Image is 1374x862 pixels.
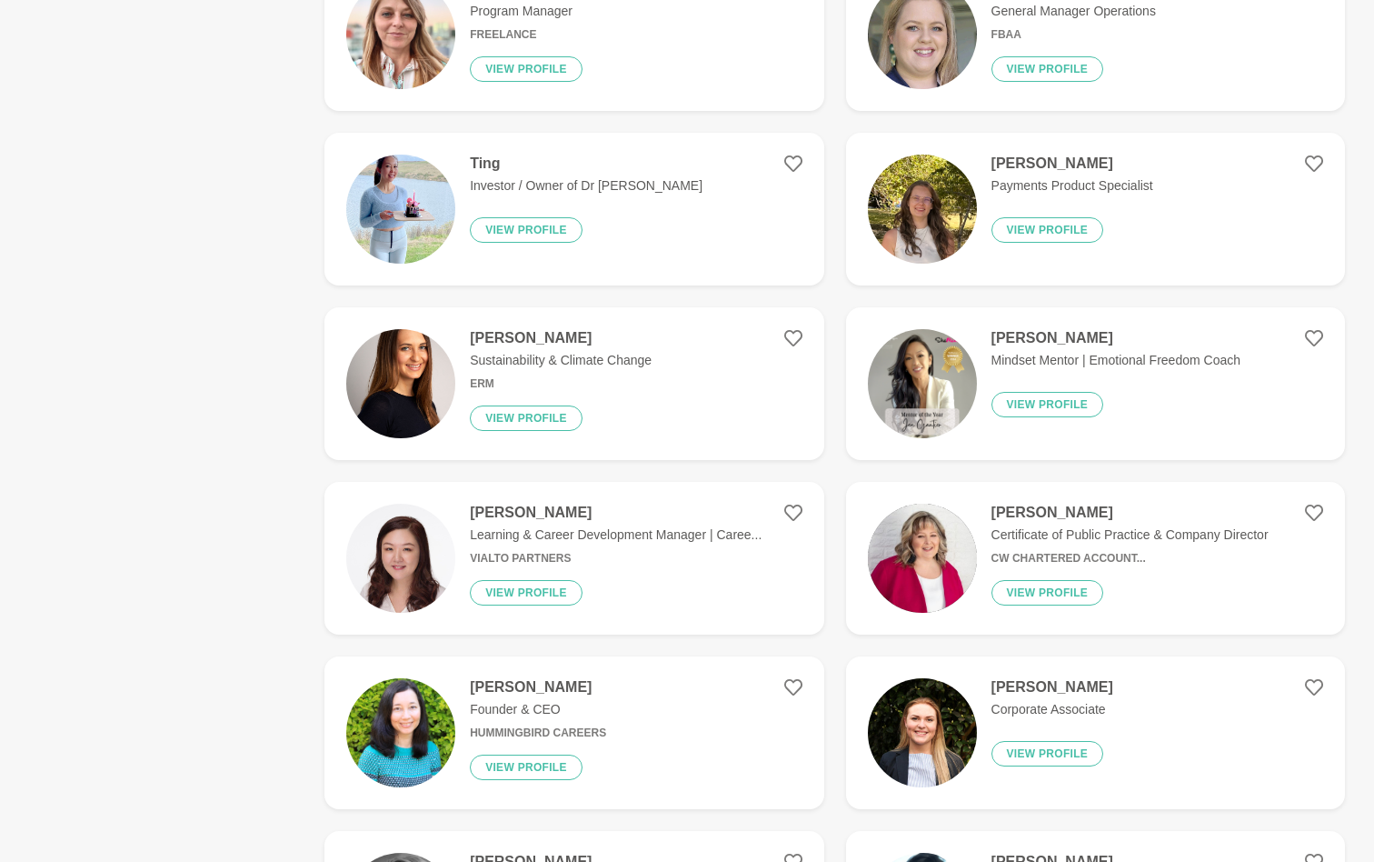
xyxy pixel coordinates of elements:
img: 9ec1626dc3c44c4a0d32ed70d24ed80ba37d3d14-340x404.png [868,155,977,264]
button: View profile [991,56,1104,82]
p: Corporate Associate [991,700,1113,719]
button: View profile [991,392,1104,417]
p: Investor / Owner of Dr [PERSON_NAME] [470,176,702,195]
a: [PERSON_NAME]Payments Product SpecialistView profile [846,133,1345,286]
h4: [PERSON_NAME] [470,329,652,347]
h4: [PERSON_NAME] [991,329,1240,347]
img: 0926aa826bf440e0807015962379f59a3b99f4a5-1834x2448.jpg [346,155,455,264]
a: [PERSON_NAME]Sustainability & Climate ChangeERMView profile [324,307,823,460]
img: 116d8520ba0bdebe23c945d8eeb541c86d62ce99-800x800.jpg [346,504,455,613]
img: a5170751962de016651a91366bf4d75f530dae36-360x360.jpg [868,504,977,613]
h4: [PERSON_NAME] [991,504,1269,522]
h4: [PERSON_NAME] [991,155,1153,173]
button: View profile [991,217,1104,243]
p: Certificate of Public Practice & Company Director [991,526,1269,545]
button: View profile [470,217,582,243]
button: View profile [991,741,1104,767]
h4: [PERSON_NAME] [470,504,762,522]
img: b7a321d7000eefd0f261a41d177faf3a5bd1abed-800x800.jpg [868,678,977,787]
a: TingInvestor / Owner of Dr [PERSON_NAME]View profile [324,133,823,286]
p: Sustainability & Climate Change [470,351,652,370]
button: View profile [470,580,582,606]
button: View profile [991,580,1104,606]
p: General Manager Operations [991,2,1156,21]
a: [PERSON_NAME]Mindset Mentor | Emotional Freedom CoachView profile [846,307,1345,460]
h6: Hummingbird Careers [470,727,606,740]
h4: [PERSON_NAME] [991,678,1113,697]
a: [PERSON_NAME]Corporate AssociateView profile [846,657,1345,809]
h6: CW Chartered Account... [991,552,1269,566]
p: Payments Product Specialist [991,176,1153,195]
h6: Vialto Partners [470,552,762,566]
a: [PERSON_NAME]Learning & Career Development Manager | Caree...Vialto PartnersView profile [324,482,823,635]
h6: FBAA [991,28,1156,42]
button: View profile [470,406,582,431]
h6: Freelance [470,28,592,42]
p: Founder & CEO [470,700,606,719]
p: Program Manager [470,2,592,21]
img: 8f5c26fec7dcfa44aba3563c6790d8d7ebf4827b-570x778.png [346,678,455,787]
h6: ERM [470,377,652,391]
p: Learning & Career Development Manager | Caree... [470,526,762,545]
a: [PERSON_NAME]Founder & CEOHummingbird CareersView profile [324,657,823,809]
p: Mindset Mentor | Emotional Freedom Coach [991,351,1240,370]
h4: [PERSON_NAME] [470,678,606,697]
img: 3b19fccfd86e6beef92d9dcf3effbe00fbff4d64-1080x1920.png [868,329,977,438]
button: View profile [470,755,582,780]
img: 5e385532dc28f84880a743baa829348438bc249c-1707x2560.jpg [346,329,455,438]
a: [PERSON_NAME]Certificate of Public Practice & Company DirectorCW Chartered Account...View profile [846,482,1345,635]
button: View profile [470,56,582,82]
h4: Ting [470,155,702,173]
